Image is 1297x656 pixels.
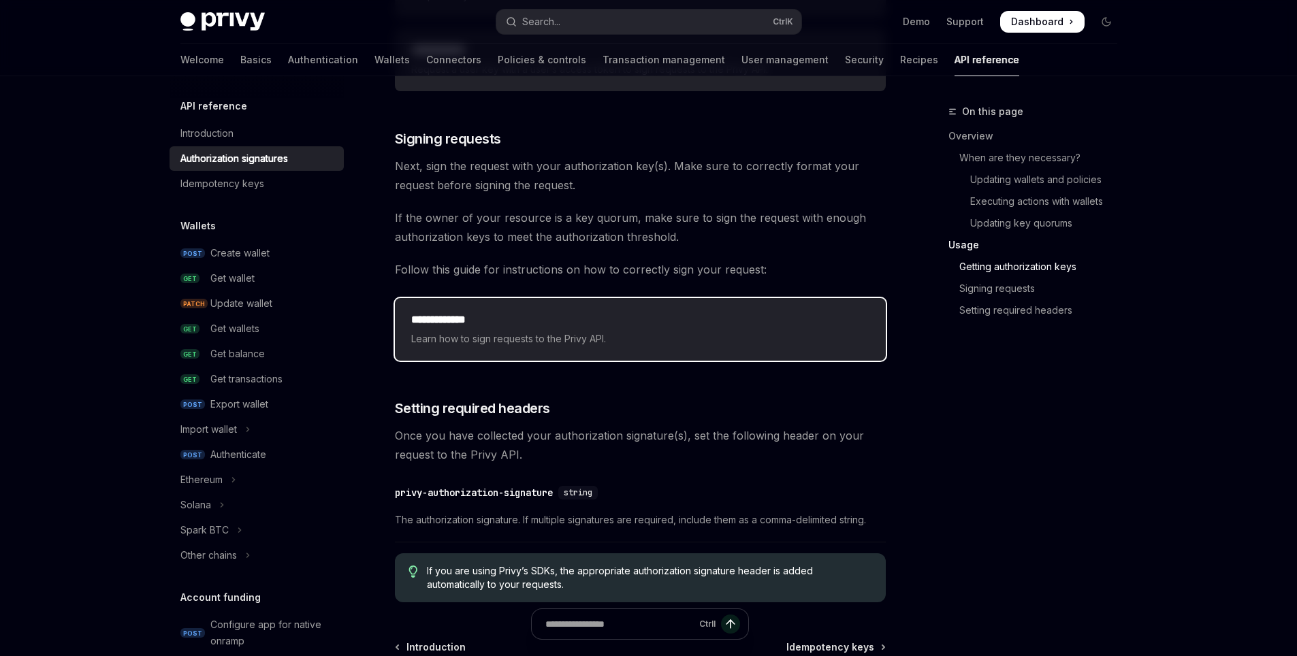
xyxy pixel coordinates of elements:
[170,612,344,653] a: POSTConfigure app for native onramp
[170,146,344,171] a: Authorization signatures
[741,44,829,76] a: User management
[180,374,199,384] span: GET
[180,324,199,334] span: GET
[180,248,205,259] span: POST
[180,349,199,359] span: GET
[395,512,886,528] span: The authorization signature. If multiple signatures are required, include them as a comma-delimit...
[409,565,418,578] svg: Tip
[948,125,1128,147] a: Overview
[180,44,224,76] a: Welcome
[962,103,1023,120] span: On this page
[773,16,793,27] span: Ctrl K
[395,426,886,464] span: Once you have collected your authorization signature(s), set the following header on your request...
[170,392,344,416] a: POSTExport wallet
[1095,11,1117,33] button: Toggle dark mode
[948,169,1128,191] a: Updating wallets and policies
[210,617,336,649] div: Configure app for native onramp
[180,299,208,309] span: PATCH
[170,367,344,391] a: GETGet transactions
[170,468,344,492] button: Toggle Ethereum section
[180,589,261,606] h5: Account funding
[948,212,1128,234] a: Updating key quorums
[1011,15,1063,29] span: Dashboard
[395,260,886,279] span: Follow this guide for instructions on how to correctly sign your request:
[170,121,344,146] a: Introduction
[180,450,205,460] span: POST
[411,331,869,347] span: Learn how to sign requests to the Privy API.
[903,15,930,29] a: Demo
[948,299,1128,321] a: Setting required headers
[395,486,553,499] div: privy-authorization-signature
[170,266,344,291] a: GETGet wallet
[948,256,1128,278] a: Getting authorization keys
[240,44,272,76] a: Basics
[955,44,1019,76] a: API reference
[395,298,886,361] a: **** **** ***Learn how to sign requests to the Privy API.
[170,417,344,442] button: Toggle Import wallet section
[427,564,871,591] span: If you are using Privy’s SDKs, the appropriate authorization signature header is added automatica...
[948,191,1128,212] a: Executing actions with wallets
[180,12,265,31] img: dark logo
[210,346,265,362] div: Get balance
[170,543,344,568] button: Toggle Other chains section
[180,218,216,234] h5: Wallets
[180,628,205,638] span: POST
[845,44,884,76] a: Security
[288,44,358,76] a: Authentication
[948,147,1128,169] a: When are they necessary?
[170,316,344,341] a: GETGet wallets
[603,44,725,76] a: Transaction management
[496,10,801,34] button: Open search
[545,609,694,639] input: Ask a question...
[170,291,344,316] a: PATCHUpdate wallet
[210,371,283,387] div: Get transactions
[170,171,344,196] a: Idempotency keys
[180,522,229,538] div: Spark BTC
[1000,11,1085,33] a: Dashboard
[180,176,264,192] div: Idempotency keys
[395,129,501,148] span: Signing requests
[180,274,199,284] span: GET
[210,321,259,337] div: Get wallets
[948,278,1128,299] a: Signing requests
[395,208,886,246] span: If the owner of your resource is a key quorum, make sure to sign the request with enough authoriz...
[170,241,344,265] a: POSTCreate wallet
[180,125,234,142] div: Introduction
[426,44,481,76] a: Connectors
[374,44,410,76] a: Wallets
[170,342,344,366] a: GETGet balance
[170,493,344,517] button: Toggle Solana section
[498,44,586,76] a: Policies & controls
[180,472,223,488] div: Ethereum
[522,14,560,30] div: Search...
[395,399,550,418] span: Setting required headers
[180,98,247,114] h5: API reference
[170,442,344,467] a: POSTAuthenticate
[180,547,237,563] div: Other chains
[210,446,266,463] div: Authenticate
[210,245,270,261] div: Create wallet
[946,15,984,29] a: Support
[395,157,886,195] span: Next, sign the request with your authorization key(s). Make sure to correctly format your request...
[721,614,740,634] button: Send message
[210,295,272,312] div: Update wallet
[180,150,288,167] div: Authorization signatures
[210,396,268,412] div: Export wallet
[900,44,938,76] a: Recipes
[180,399,205,410] span: POST
[180,421,237,438] div: Import wallet
[948,234,1128,256] a: Usage
[564,487,592,498] span: string
[180,497,211,513] div: Solana
[170,518,344,542] button: Toggle Spark BTC section
[210,270,255,286] div: Get wallet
